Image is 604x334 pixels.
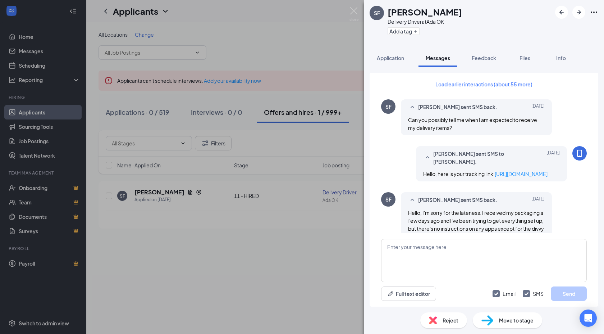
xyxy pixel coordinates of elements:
svg: Pen [387,290,394,297]
span: Can you possibly tell me when I am expected to receive my delivery items? [408,117,537,131]
span: [PERSON_NAME] sent SMS to [PERSON_NAME]. [433,150,527,166]
span: Reject [443,316,458,324]
button: PlusAdd a tag [388,27,420,35]
div: Open Intercom Messenger [580,310,597,327]
span: [DATE] [546,150,560,166]
a: [URL][DOMAIN_NAME] [495,171,548,177]
span: Application [377,55,404,61]
svg: ArrowRight [575,8,583,17]
span: Feedback [472,55,496,61]
div: SF [374,9,380,17]
span: Messages [426,55,450,61]
svg: Ellipses [590,8,598,17]
svg: SmallChevronUp [408,196,417,204]
button: Full text editorPen [381,286,436,301]
div: SF [385,196,392,203]
button: Load earlier interactions (about 55 more) [429,78,539,90]
span: Hello, I'm sorry for the lateness. I received my packaging a few days ago and I've been trying to... [408,209,544,256]
div: Delivery Driver at Ada OK [388,18,462,25]
span: [DATE] [531,103,545,112]
span: Info [556,55,566,61]
span: [DATE] [531,196,545,204]
button: ArrowRight [572,6,585,19]
svg: MobileSms [575,149,584,158]
div: SF [385,103,392,110]
span: [PERSON_NAME] sent SMS back. [418,103,497,112]
button: Send [551,286,587,301]
span: Files [520,55,530,61]
svg: SmallChevronUp [408,103,417,112]
svg: Plus [413,29,418,33]
span: Move to stage [499,316,534,324]
svg: SmallChevronUp [423,153,432,162]
span: [PERSON_NAME] sent SMS back. [418,196,497,204]
h1: [PERSON_NAME] [388,6,462,18]
button: ArrowLeftNew [555,6,568,19]
svg: ArrowLeftNew [557,8,566,17]
span: Hello, here is your tracking link: [423,171,548,177]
